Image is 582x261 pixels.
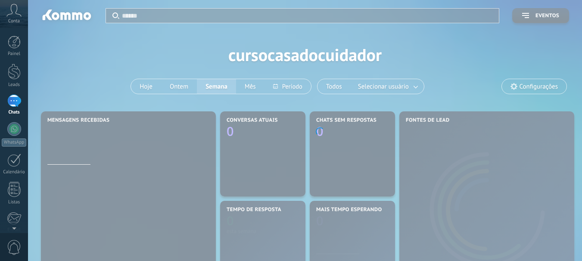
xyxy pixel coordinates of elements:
[2,110,27,115] div: Chats
[2,200,27,205] div: Listas
[2,138,26,147] div: WhatsApp
[2,169,27,175] div: Calendário
[2,82,27,88] div: Leads
[2,51,27,57] div: Painel
[8,18,20,24] span: Conta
